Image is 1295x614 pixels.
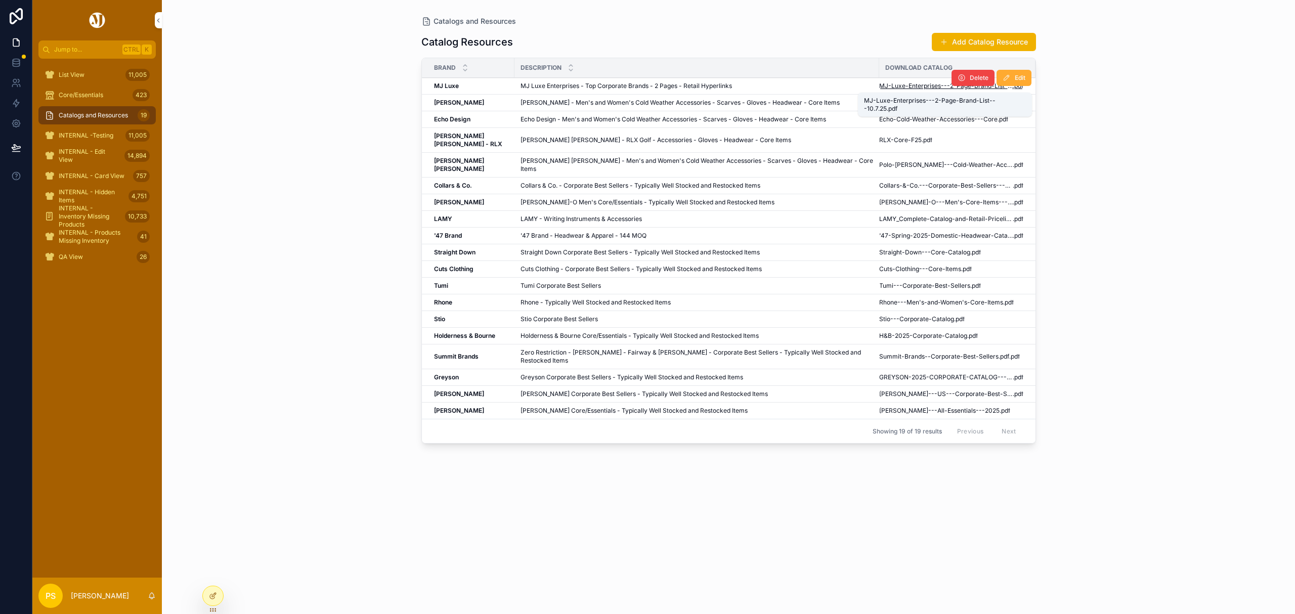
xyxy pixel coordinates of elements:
[961,265,972,273] span: .pdf
[970,74,988,82] span: Delete
[879,353,1020,361] a: Summit-Brands--Corporate-Best-Sellers.pdf.pdf
[128,190,150,202] div: 4,751
[879,82,1023,90] a: MJ-Luxe-Enterprises---2-Page-Brand-List---10.7.25.pdf
[885,64,953,72] span: Download Catalog
[143,46,151,54] span: K
[879,115,1008,123] a: Echo-Cold-Weather-Accessories---Core.pdf
[521,157,873,173] span: [PERSON_NAME] [PERSON_NAME] - Men's and Women's Cold Weather Accessories - Scarves - Gloves - Hea...
[125,69,150,81] div: 11,005
[434,182,472,189] strong: Collars & Co.
[434,282,448,289] strong: Tumi
[59,188,124,204] span: INTERNAL - Hidden Items
[521,265,762,273] span: Cuts Clothing - Corporate Best Sellers - Typically Well Stocked and Restocked Items
[1013,182,1023,190] span: .pdf
[879,265,972,273] a: Cuts-Clothing---Core-Items.pdf
[122,45,141,55] span: Ctrl
[59,91,103,99] span: Core/Essentials
[434,298,452,306] strong: Rhone
[138,109,150,121] div: 19
[421,35,513,49] h1: Catalog Resources
[434,332,495,339] strong: Holderness & Bourne
[879,82,1013,90] span: MJ-Luxe-Enterprises---2-Page-Brand-List---10.7.25
[59,204,121,229] span: INTERNAL - Inventory Missing Products
[879,232,1023,240] a: '47-Spring-2025-Domestic-Headwear-Catalog_Retail.pdf
[1013,198,1023,206] span: .pdf
[71,591,129,601] p: [PERSON_NAME]
[521,99,840,107] span: [PERSON_NAME] - Men's and Women's Cold Weather Accessories - Scarves - Gloves - Headwear - Core I...
[125,210,150,223] div: 10,733
[38,86,156,104] a: Core/Essentials423
[38,248,156,266] a: QA View26
[38,147,156,165] a: INTERNAL - Edit View14,894
[521,282,601,290] span: Tumi Corporate Best Sellers
[59,111,128,119] span: Catalogs and Resources
[970,282,981,290] span: .pdf
[434,82,459,90] strong: MJ Luxe
[59,71,84,79] span: List View
[434,64,456,72] span: Brand
[1013,373,1023,381] span: .pdf
[879,332,978,340] a: H&B-2025-Corporate-Catalog.pdf
[38,40,156,59] button: Jump to...CtrlK
[997,70,1031,86] button: Edit
[133,89,150,101] div: 423
[434,215,452,223] strong: LAMY
[879,390,1023,398] a: [PERSON_NAME]---US---Corporate-Best-Sellers.pdf
[434,407,484,414] strong: [PERSON_NAME]
[879,182,1013,190] span: Collars-&-Co.---Corporate-Best-Sellers---2025
[521,390,768,398] span: [PERSON_NAME] Corporate Best Sellers - Typically Well Stocked and Restocked Items
[1003,298,1014,306] span: .pdf
[32,59,162,279] div: scrollable content
[879,373,1023,381] a: GREYSON-2025-CORPORATE-CATALOG---RETAIL.pdf
[954,315,965,323] span: .pdf
[879,390,1013,398] span: [PERSON_NAME]---US---Corporate-Best-Sellers
[59,131,113,140] span: INTERNAL -Testing
[59,229,133,245] span: INTERNAL - Products Missing Inventory
[46,590,56,602] span: PS
[879,136,922,144] span: RLX-Core-F25
[434,265,473,273] strong: Cuts Clothing
[38,228,156,246] a: INTERNAL - Products Missing Inventory41
[421,16,516,26] a: Catalogs and Resources
[1013,82,1023,90] span: .pdf
[879,215,1013,223] span: LAMY_Complete-Catalog-and-Retail-Pricelist_2025
[521,182,760,190] span: Collars & Co. - Corporate Best Sellers - Typically Well Stocked and Restocked Items
[1013,215,1023,223] span: .pdf
[521,136,791,144] span: [PERSON_NAME] [PERSON_NAME] - RLX Golf - Accessories - Gloves - Headwear - Core Items
[1000,407,1010,415] span: .pdf
[932,33,1036,51] button: Add Catalog Resource
[1013,390,1023,398] span: .pdf
[879,298,1003,306] span: Rhone---Men's-and-Women's-Core-Items
[879,215,1023,223] a: LAMY_Complete-Catalog-and-Retail-Pricelist_2025.pdf
[879,407,1010,415] a: [PERSON_NAME]---All-Essentials---2025.pdf
[879,265,961,273] span: Cuts-Clothing---Core-Items
[434,198,484,206] strong: [PERSON_NAME]
[434,248,476,256] strong: Straight Down
[137,251,150,263] div: 26
[434,353,479,360] strong: Summit Brands
[38,66,156,84] a: List View11,005
[59,253,83,261] span: QA View
[879,373,1013,381] span: GREYSON-2025-CORPORATE-CATALOG---RETAIL
[879,282,981,290] a: Tumi---Corporate-Best-Sellers.pdf
[434,115,470,123] strong: Echo Design
[1015,74,1025,82] span: Edit
[38,167,156,185] a: INTERNAL - Card View757
[521,232,646,240] span: '47 Brand - Headwear & Apparel - 144 MOQ
[521,248,760,256] span: Straight Down Corporate Best Sellers - Typically Well Stocked and Restocked Items
[54,46,118,54] span: Jump to...
[521,198,774,206] span: [PERSON_NAME]-O Men's Core/Essentials - Typically Well Stocked and Restocked Items
[879,353,1009,361] span: Summit-Brands--Corporate-Best-Sellers.pdf
[38,126,156,145] a: INTERNAL -Testing11,005
[133,170,150,182] div: 757
[521,64,562,72] span: Description
[879,315,954,323] span: Stio---Corporate-Catalog
[434,16,516,26] span: Catalogs and Resources
[125,129,150,142] div: 11,005
[137,231,150,243] div: 41
[88,12,107,28] img: App logo
[879,248,970,256] span: Straight-Down---Core-Catalog
[967,332,978,340] span: .pdf
[434,99,484,106] strong: [PERSON_NAME]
